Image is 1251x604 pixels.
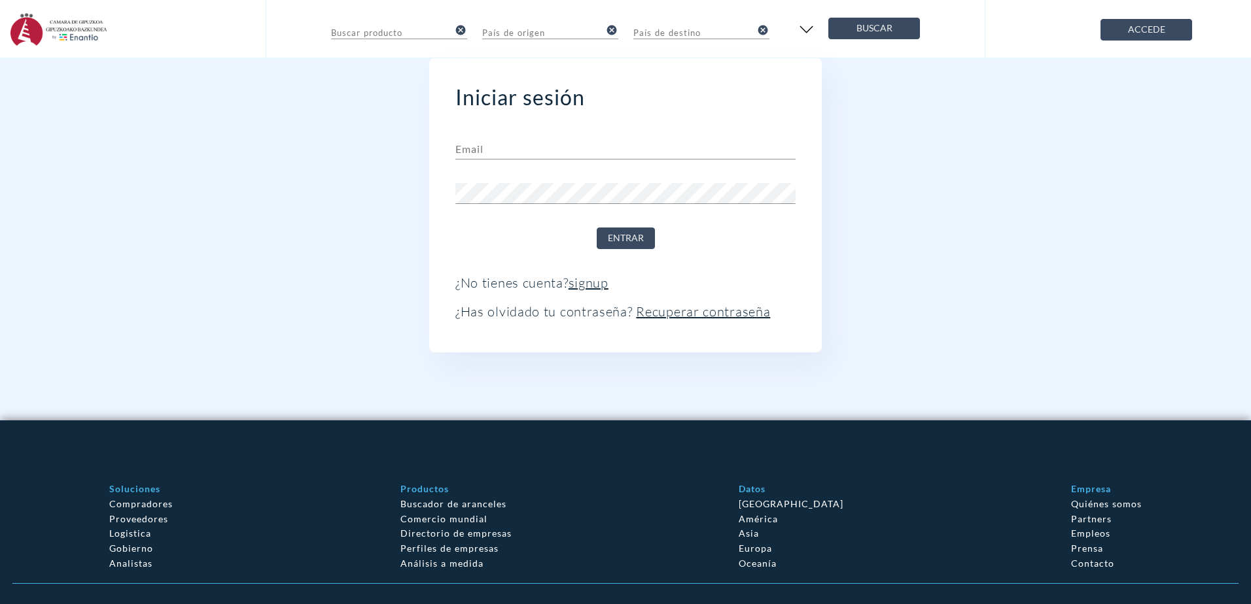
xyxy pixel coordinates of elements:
a: Buscador de aranceles [400,498,506,509]
a: Oceanía [739,558,777,569]
span: Accede [1112,22,1181,38]
a: Analistas [109,558,152,569]
a: Europa [739,543,772,554]
span: Buscar [839,20,909,37]
a: Perfiles de empresas [400,543,499,554]
img: open filter [796,20,817,39]
a: Análisis a medida [400,558,484,569]
a: Empresa [1071,483,1111,494]
a: América [739,513,778,524]
h2: Iniciar sesión [455,84,796,110]
button: clear-input [454,19,467,41]
a: Asia [739,528,759,539]
button: Entrar [597,227,655,249]
button: Accede [1101,19,1192,41]
a: Recuperar contraseña [636,303,770,320]
a: Directorio de empresas [400,528,512,539]
a: Empleos [1071,528,1110,539]
a: Gobierno [109,543,153,554]
i: cancel [455,24,467,36]
button: Buscar [828,18,920,39]
a: signup [569,275,608,291]
p: ¿No tienes cuenta? [455,275,796,291]
img: enantio [10,13,107,46]
button: clear-input [605,19,618,41]
a: Comercio mundial [400,513,487,524]
p: ¿Has olvidado tu contraseña? [455,304,796,320]
a: Productos [400,483,449,494]
a: Quiénes somos [1071,498,1142,509]
a: [GEOGRAPHIC_DATA] [739,498,843,509]
a: Prensa [1071,543,1103,554]
i: cancel [606,24,618,36]
button: clear-input [756,19,769,41]
span: Entrar [608,230,644,246]
a: Proveedores [109,513,168,524]
a: Soluciones [109,483,160,494]
i: cancel [757,24,769,36]
a: Contacto [1071,558,1114,569]
a: Logistica [109,528,151,539]
a: Partners [1071,513,1112,524]
a: Compradores [109,498,173,509]
a: Datos [739,483,766,494]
